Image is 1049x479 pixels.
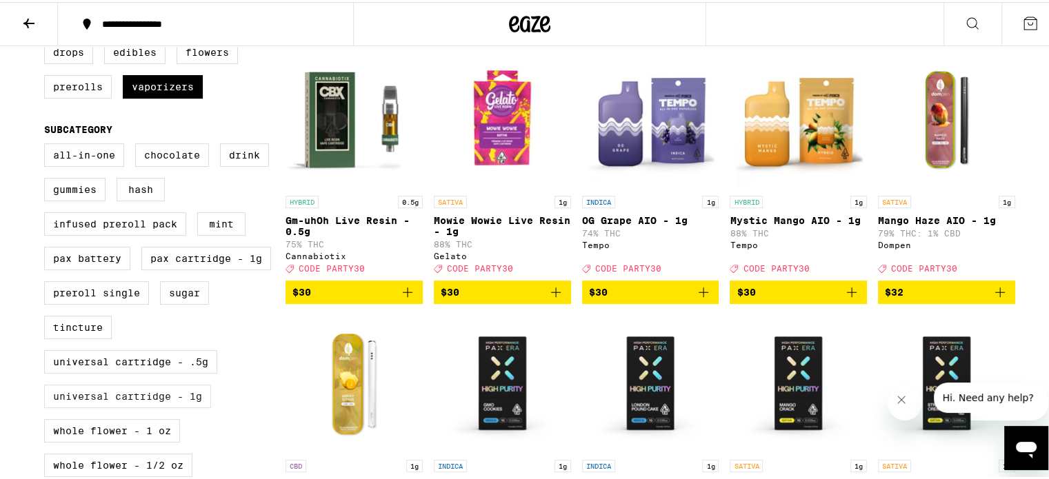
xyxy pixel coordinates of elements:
div: Cannabiotix [286,249,423,258]
div: Tempo [582,238,719,247]
span: CODE PARTY30 [743,263,809,272]
legend: Subcategory [44,122,112,133]
span: CODE PARTY30 [891,263,957,272]
button: Add to bag [286,278,423,302]
label: Sugar [160,279,209,303]
p: Gm-uhOh Live Resin - 0.5g [286,213,423,235]
span: $30 [441,285,459,296]
p: 1g [406,458,423,470]
label: Prerolls [44,73,112,96]
img: Dompen - Mango Haze AIO - 1g [878,49,1015,187]
iframe: Button to launch messaging window [1004,424,1048,468]
a: Open page for Gm-uhOh Live Resin - 0.5g from Cannabiotix [286,49,423,278]
button: Add to bag [730,278,867,302]
p: INDICA [434,458,467,470]
label: Gummies [44,176,106,199]
span: CODE PARTY30 [447,263,513,272]
p: SATIVA [730,458,763,470]
img: Dompen - 4:1 Honey Citrus AIO - 1g [286,313,423,451]
img: PAX - Pax High Purity: GMO Cookies - 1g [434,313,571,451]
label: Infused Preroll Pack [44,210,186,234]
p: HYBRID [286,194,319,206]
label: Universal Cartridge - 1g [44,383,211,406]
button: Add to bag [878,278,1015,302]
label: Whole Flower - 1 oz [44,417,180,440]
label: All-In-One [44,141,124,165]
p: 1g [999,458,1015,470]
span: CODE PARTY30 [595,263,661,272]
img: Tempo - Mystic Mango AIO - 1g [730,49,867,187]
p: 1g [850,458,867,470]
p: INDICA [582,194,615,206]
span: $30 [737,285,755,296]
a: Open page for Mango Haze AIO - 1g from Dompen [878,49,1015,278]
p: 1g [555,194,571,206]
span: CODE PARTY30 [299,263,365,272]
span: $30 [292,285,311,296]
img: PAX - Pax High Purity: Strawberry Creme - 1g [878,313,1015,451]
p: CBD [286,458,306,470]
label: Flowers [177,39,238,62]
label: Mint [197,210,246,234]
label: Drops [44,39,93,62]
p: 1g [702,458,719,470]
p: SATIVA [878,458,911,470]
img: Cannabiotix - Gm-uhOh Live Resin - 0.5g [286,49,423,187]
img: Gelato - Mowie Wowie Live Resin - 1g [434,49,571,187]
iframe: Close message [888,384,922,418]
label: Drink [220,141,269,165]
p: 88% THC [434,238,571,247]
label: Hash [117,176,165,199]
label: PAX Cartridge - 1g [141,245,271,268]
label: Tincture [44,314,112,337]
button: Add to bag [582,278,719,302]
label: Preroll Single [44,279,149,303]
p: Mango Haze AIO - 1g [878,213,1015,224]
span: $32 [885,285,903,296]
a: Open page for Mowie Wowie Live Resin - 1g from Gelato [434,49,571,278]
p: Mystic Mango AIO - 1g [730,213,867,224]
div: Dompen [878,238,1015,247]
p: SATIVA [434,194,467,206]
img: PAX - Pax High Purity: London Pound Cake - 1g [582,313,719,451]
label: Chocolate [135,141,209,165]
p: 74% THC [582,227,719,236]
p: HYBRID [730,194,763,206]
label: Edibles [104,39,166,62]
label: Whole Flower - 1/2 oz [44,451,192,475]
span: $30 [589,285,608,296]
img: PAX - High Purity: Mango Crack - 1g [730,313,867,451]
p: 1g [555,458,571,470]
p: 1g [702,194,719,206]
button: Add to bag [434,278,571,302]
p: SATIVA [878,194,911,206]
p: 1g [999,194,1015,206]
p: 88% THC [730,227,867,236]
iframe: Message from company [928,380,1048,418]
p: OG Grape AIO - 1g [582,213,719,224]
p: INDICA [582,458,615,470]
label: Universal Cartridge - .5g [44,348,217,371]
p: 79% THC: 1% CBD [878,227,1015,236]
label: PAX Battery [44,245,130,268]
div: Gelato [434,249,571,258]
a: Open page for Mystic Mango AIO - 1g from Tempo [730,49,867,278]
a: Open page for OG Grape AIO - 1g from Tempo [582,49,719,278]
label: Vaporizers [123,73,203,96]
p: 0.5g [398,194,423,206]
p: Mowie Wowie Live Resin - 1g [434,213,571,235]
p: 1g [850,194,867,206]
img: Tempo - OG Grape AIO - 1g [582,49,719,187]
p: 75% THC [286,238,423,247]
div: Tempo [730,238,867,247]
